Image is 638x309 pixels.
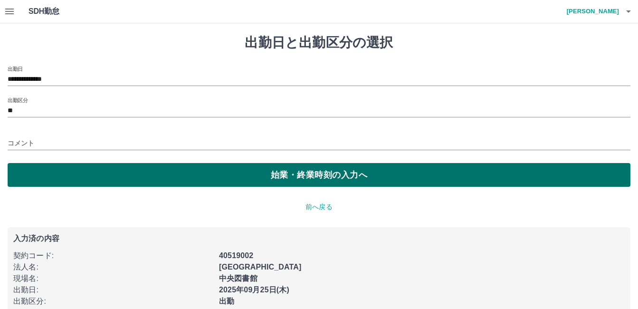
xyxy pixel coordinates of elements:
[8,97,28,104] label: 出勤区分
[13,284,213,296] p: 出勤日 :
[8,35,630,51] h1: 出勤日と出勤区分の選択
[13,235,625,242] p: 入力済の内容
[219,263,302,271] b: [GEOGRAPHIC_DATA]
[13,261,213,273] p: 法人名 :
[219,251,253,260] b: 40519002
[219,274,257,282] b: 中央図書館
[8,202,630,212] p: 前へ戻る
[8,163,630,187] button: 始業・終業時刻の入力へ
[8,65,23,72] label: 出勤日
[13,250,213,261] p: 契約コード :
[219,297,234,305] b: 出勤
[13,273,213,284] p: 現場名 :
[13,296,213,307] p: 出勤区分 :
[219,286,289,294] b: 2025年09月25日(木)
